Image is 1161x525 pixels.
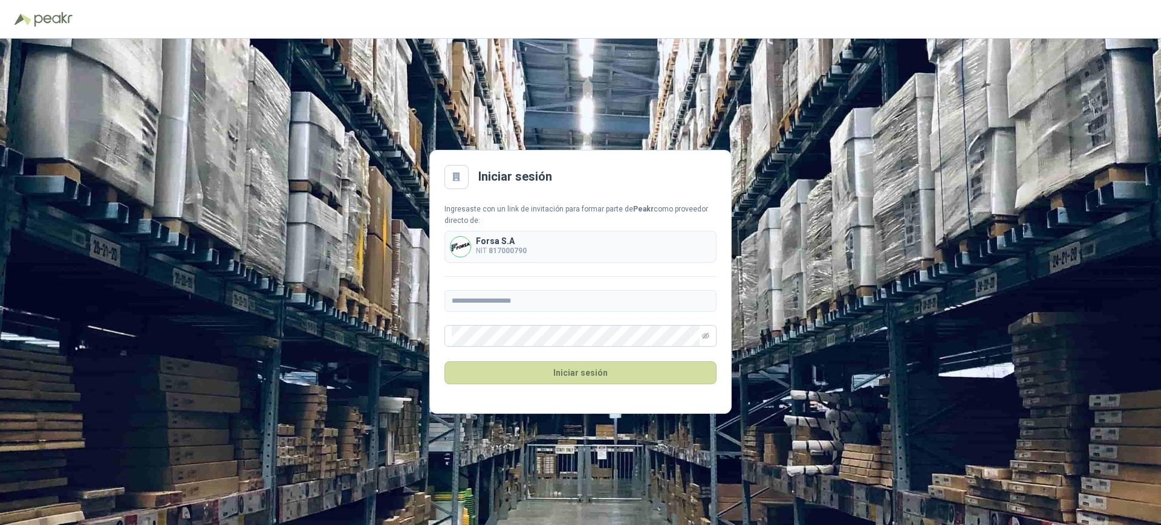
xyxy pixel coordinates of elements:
span: eye-invisible [702,332,709,340]
h2: Iniciar sesión [478,167,552,186]
button: Iniciar sesión [444,361,717,384]
b: Peakr [633,205,654,213]
div: Ingresaste con un link de invitación para formar parte de como proveedor directo de: [444,204,717,227]
img: Logo [15,13,31,25]
p: Forsa S.A [476,237,527,245]
p: NIT [476,245,527,257]
b: 817000790 [489,246,527,255]
img: Company Logo [450,237,470,257]
img: Peakr [34,12,73,27]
